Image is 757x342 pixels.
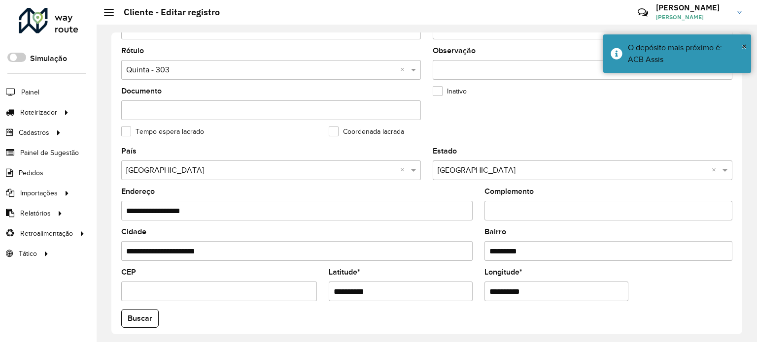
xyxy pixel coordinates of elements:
label: Documento [121,85,162,97]
span: Pedidos [19,168,43,178]
span: Retroalimentação [20,228,73,239]
label: País [121,145,137,157]
span: Clear all [400,64,409,76]
label: Complemento [484,186,534,197]
span: Clear all [400,164,409,176]
label: Inativo [433,86,467,96]
span: Tático [19,249,37,259]
label: CEP [121,266,136,278]
span: [PERSON_NAME] [656,13,730,22]
label: Estado [433,145,457,157]
label: Bairro [484,226,506,238]
label: Longitude [484,266,522,278]
span: Roteirizador [20,107,57,118]
button: Buscar [121,309,159,328]
h3: [PERSON_NAME] [656,3,730,12]
div: O depósito mais próximo é: ACB Assis [628,42,744,65]
h2: Cliente - Editar registro [114,7,220,18]
label: Endereço [121,186,155,197]
span: Painel [21,87,39,97]
span: Clear all [712,164,720,176]
span: Painel de Sugestão [20,148,79,158]
label: Cidade [121,226,146,238]
a: Contato Rápido [632,2,654,23]
button: Close [742,39,747,54]
span: Cadastros [19,127,49,138]
label: Simulação [30,53,67,64]
label: Coordenada lacrada [329,126,404,137]
label: Tempo espera lacrado [121,126,204,137]
label: Observação [433,45,476,57]
span: × [742,41,747,52]
span: Relatórios [20,208,51,218]
span: Importações [20,188,58,198]
label: Latitude [329,266,360,278]
label: Rótulo [121,45,144,57]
